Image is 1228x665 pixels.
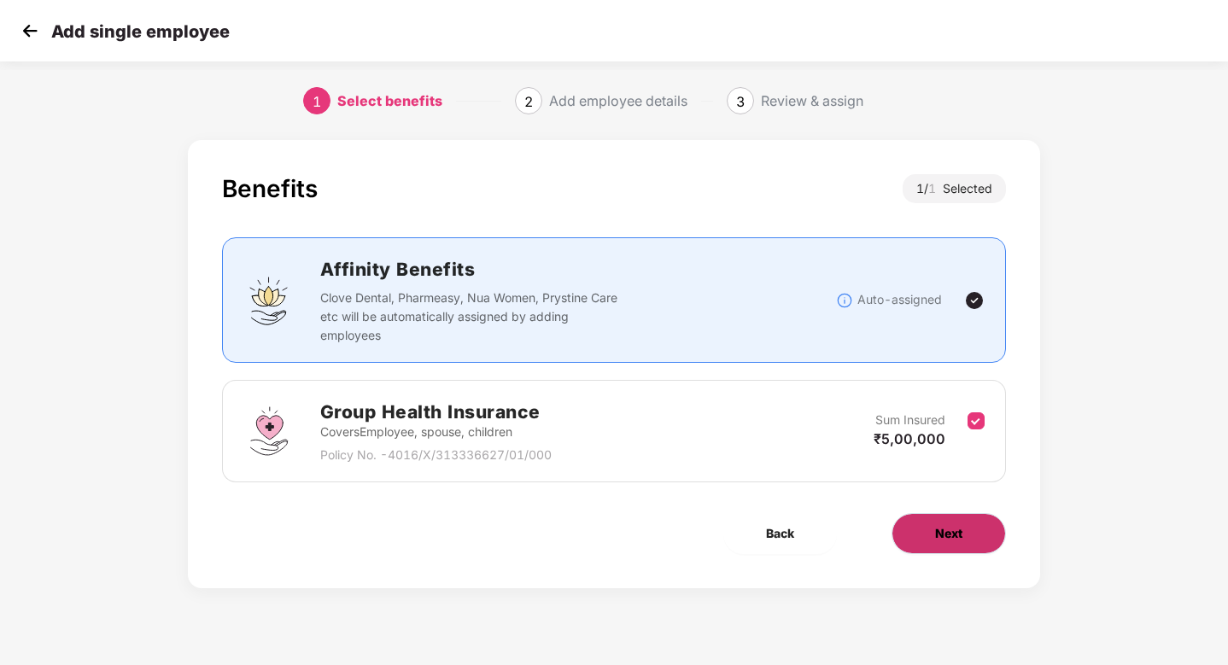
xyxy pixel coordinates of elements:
span: Next [935,524,962,543]
p: Auto-assigned [857,290,942,309]
div: Select benefits [337,87,442,114]
p: Sum Insured [875,411,945,429]
h2: Group Health Insurance [320,398,552,426]
span: 1 [928,181,943,195]
img: svg+xml;base64,PHN2ZyBpZD0iVGljay0yNHgyNCIgeG1sbnM9Imh0dHA6Ly93d3cudzMub3JnLzIwMDAvc3ZnIiB3aWR0aD... [964,290,985,311]
p: Covers Employee, spouse, children [320,423,552,441]
span: 2 [524,93,533,110]
span: Back [766,524,794,543]
img: svg+xml;base64,PHN2ZyBpZD0iR3JvdXBfSGVhbHRoX0luc3VyYW5jZSIgZGF0YS1uYW1lPSJHcm91cCBIZWFsdGggSW5zdX... [243,405,295,457]
div: 1 / Selected [903,174,1006,203]
p: Add single employee [51,21,230,42]
div: Benefits [222,174,318,203]
span: 1 [313,93,321,110]
span: ₹5,00,000 [874,430,945,447]
p: Policy No. - 4016/X/313336627/01/000 [320,446,552,464]
div: Review & assign [761,87,863,114]
p: Clove Dental, Pharmeasy, Nua Women, Prystine Care etc will be automatically assigned by adding em... [320,289,630,345]
img: svg+xml;base64,PHN2ZyB4bWxucz0iaHR0cDovL3d3dy53My5vcmcvMjAwMC9zdmciIHdpZHRoPSIzMCIgaGVpZ2h0PSIzMC... [17,18,43,44]
button: Back [723,513,837,554]
img: svg+xml;base64,PHN2ZyBpZD0iSW5mb18tXzMyeDMyIiBkYXRhLW5hbWU9IkluZm8gLSAzMngzMiIgeG1sbnM9Imh0dHA6Ly... [836,292,853,309]
span: 3 [736,93,745,110]
div: Add employee details [549,87,687,114]
h2: Affinity Benefits [320,255,837,283]
img: svg+xml;base64,PHN2ZyBpZD0iQWZmaW5pdHlfQmVuZWZpdHMiIGRhdGEtbmFtZT0iQWZmaW5pdHkgQmVuZWZpdHMiIHhtbG... [243,275,295,326]
button: Next [892,513,1006,554]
